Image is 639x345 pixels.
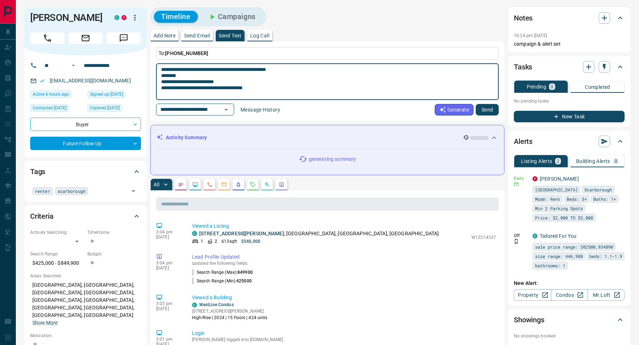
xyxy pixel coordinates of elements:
[156,131,498,144] div: Activity Summary
[192,182,198,187] svg: Lead Browsing Activity
[514,111,625,122] button: New Task
[30,257,84,269] p: $425,000 - $849,900
[33,91,69,98] span: Active 6 hours ago
[128,186,138,196] button: Open
[87,104,141,114] div: Sun Jun 29 2025
[30,332,141,339] p: Motivation:
[30,104,84,114] div: Sun Jun 29 2025
[30,251,84,257] p: Search Range:
[557,159,560,164] p: 2
[241,238,260,245] p: $540,000
[514,182,519,187] svg: Email
[166,134,207,141] p: Activity Summary
[476,104,499,115] button: Send
[514,136,533,147] h2: Alerts
[207,182,213,187] svg: Calls
[30,273,141,279] p: Areas Searched:
[192,308,268,314] p: [STREET_ADDRESS][PERSON_NAME]
[250,182,256,187] svg: Requests
[533,176,538,181] div: property.ca
[250,33,269,38] p: Log Call
[192,278,252,284] p: Search Range (Min) :
[87,251,141,257] p: Budget:
[50,78,131,83] a: [EMAIL_ADDRESS][DOMAIN_NAME]
[567,195,587,203] span: Beds: 3+
[593,195,616,203] span: Baths: 1+
[221,105,231,115] button: Open
[156,306,181,311] p: [DATE]
[154,11,198,23] button: Timeline
[576,159,610,164] p: Building Alerts
[192,231,197,236] div: condos.ca
[279,182,284,187] svg: Agent Actions
[514,175,528,182] p: Daily
[551,84,553,89] p: 0
[35,187,50,195] span: renter
[90,104,120,112] span: Claimed [DATE]
[184,33,210,38] p: Send Email
[237,270,253,275] span: 849900
[535,253,583,260] span: size range: 446,988
[535,205,583,212] span: Min 2 Parking Spots
[30,279,141,329] p: [GEOGRAPHIC_DATA], [GEOGRAPHIC_DATA], [GEOGRAPHIC_DATA], [GEOGRAPHIC_DATA], [GEOGRAPHIC_DATA], [G...
[584,186,612,193] span: Scarborough
[514,314,544,326] h2: Showings
[192,261,496,266] p: updated the following fields:
[514,9,625,27] div: Notes
[540,233,576,239] a: Tailored For You
[106,32,141,44] span: Message
[192,222,496,230] p: Viewed a Listing
[90,91,123,98] span: Signed up [DATE]
[156,235,181,240] p: [DATE]
[585,85,610,90] p: Completed
[514,61,532,73] h2: Tasks
[192,314,268,321] p: High-Rise | 2024 | 15 floors | 424 units
[533,233,538,239] div: condos.ca
[551,289,588,301] a: Condos
[30,163,141,180] div: Tags
[527,84,547,89] p: Pending
[156,301,181,306] p: 3:03 pm
[192,294,496,301] p: Viewed a Building
[221,182,227,187] svg: Emails
[222,238,237,245] p: 613 sqft
[535,262,565,269] span: bathrooms: 1
[30,118,141,131] div: Buyer
[215,238,217,245] p: 2
[122,15,127,20] div: property.ca
[514,12,533,24] h2: Notes
[154,33,175,38] p: Add Note
[199,231,284,236] a: [STREET_ADDRESS][PERSON_NAME]
[30,210,54,222] h2: Criteria
[219,33,242,38] p: Send Text
[535,243,613,250] span: sale price range: 382500,934890
[192,303,197,308] div: condos.ca
[30,12,104,23] h1: [PERSON_NAME]
[154,182,159,187] p: All
[58,187,86,195] span: scarborough
[535,186,578,193] span: [GEOGRAPHIC_DATA]
[156,265,181,271] p: [DATE]
[514,232,528,239] p: Off
[514,133,625,150] div: Alerts
[199,302,234,307] a: WestLine Condos
[30,166,45,177] h2: Tags
[236,182,241,187] svg: Listing Alerts
[201,11,263,23] button: Campaigns
[435,104,474,115] button: Generate
[165,50,208,56] span: [PHONE_NUMBER]
[540,176,579,182] a: [PERSON_NAME]
[156,337,181,342] p: 3:01 pm
[236,104,284,115] button: Message History
[471,234,496,241] p: W12214337
[514,40,625,48] p: campaign & alert set
[201,238,203,245] p: 1
[521,159,552,164] p: Listing Alerts
[87,90,141,100] div: Sun Jun 29 2025
[156,47,499,60] p: To:
[199,230,439,237] p: , [GEOGRAPHIC_DATA], [GEOGRAPHIC_DATA], [GEOGRAPHIC_DATA]
[514,311,625,328] div: Showings
[32,319,58,327] button: Show More
[236,278,252,283] span: 425000
[156,260,181,265] p: 3:04 pm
